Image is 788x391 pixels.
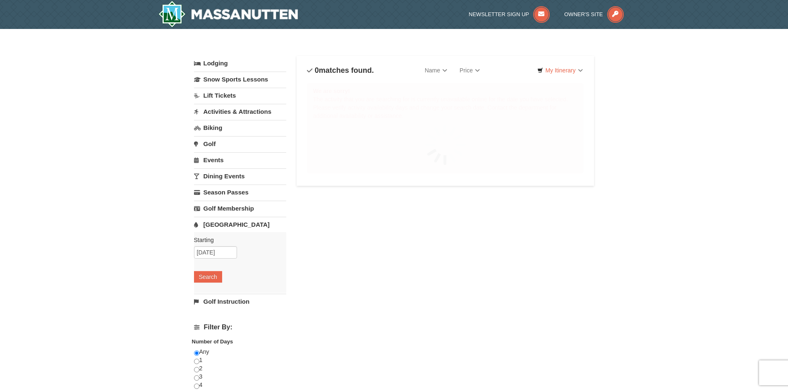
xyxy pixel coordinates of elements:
a: Snow Sports Lessons [194,72,286,87]
a: Season Passes [194,185,286,200]
h4: Filter By: [194,324,286,331]
a: Golf Instruction [194,294,286,309]
a: Name [419,62,453,79]
a: Golf Membership [194,201,286,216]
span: Owner's Site [564,11,603,17]
button: Search [194,271,222,283]
a: Events [194,152,286,168]
a: My Itinerary [532,64,588,77]
a: Dining Events [194,168,286,184]
a: Massanutten Resort [158,1,298,27]
a: Newsletter Sign Up [469,11,550,17]
a: Activities & Attractions [194,104,286,119]
strong: Number of Days [192,338,233,345]
img: spinner.gif [425,124,466,166]
a: Golf [194,136,286,151]
div: The activity that you are searching for is currently unavailable online for the date you have sel... [307,83,584,173]
a: Owner's Site [564,11,624,17]
span: Newsletter Sign Up [469,11,529,17]
a: Price [453,62,486,79]
label: Starting [194,236,280,244]
strong: We are sorry! [313,88,350,94]
img: Massanutten Resort Logo [158,1,298,27]
a: [GEOGRAPHIC_DATA] [194,217,286,232]
a: Lodging [194,56,286,71]
a: Biking [194,120,286,135]
a: Lift Tickets [194,88,286,103]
